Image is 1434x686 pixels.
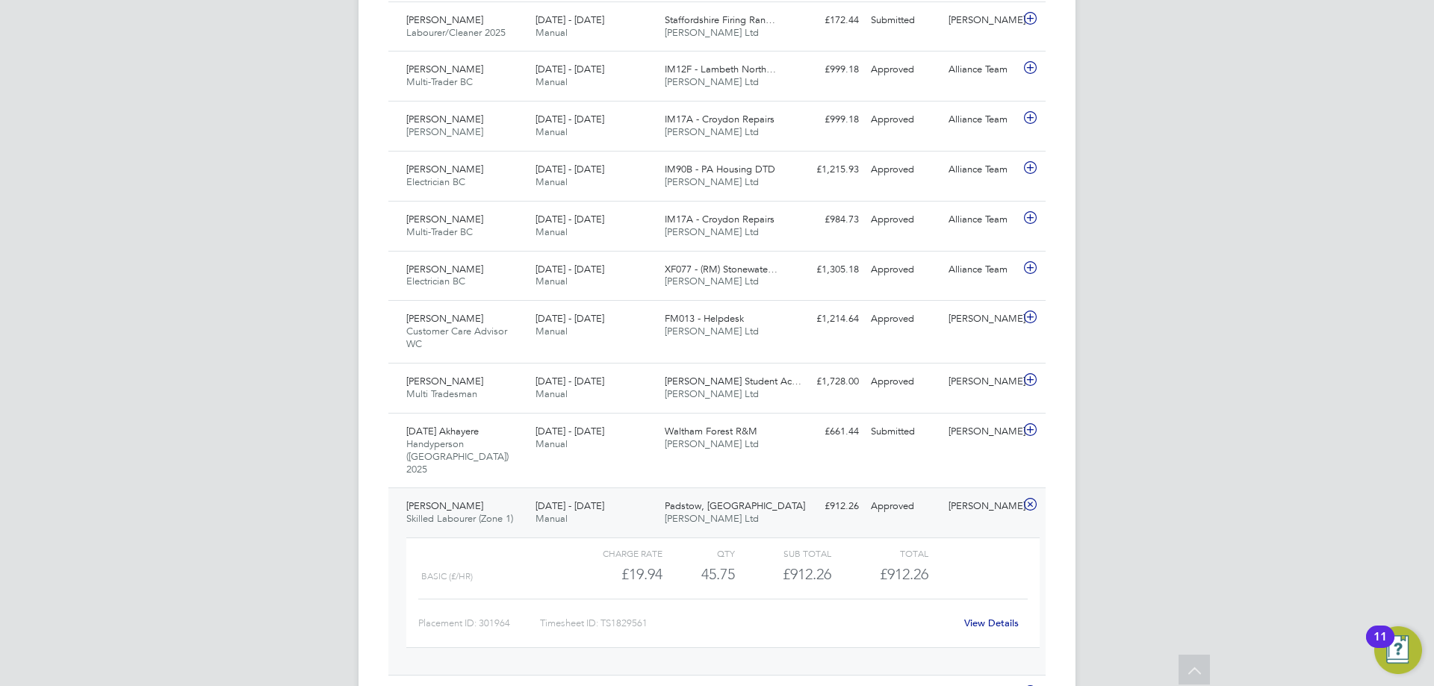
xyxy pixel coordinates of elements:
span: [PERSON_NAME] Ltd [665,225,759,238]
span: [PERSON_NAME] [406,63,483,75]
span: Manual [536,437,568,450]
span: Manual [536,125,568,138]
span: [PERSON_NAME] Ltd [665,437,759,450]
div: £912.26 [735,562,831,587]
span: [DATE] - [DATE] [536,213,604,225]
span: [PERSON_NAME] Ltd [665,387,759,400]
div: Alliance Team [943,158,1020,182]
div: £984.73 [787,208,865,232]
span: [PERSON_NAME] Ltd [665,325,759,337]
span: [DATE] Akhayere [406,425,479,437]
span: Customer Care Advisor WC [406,325,507,350]
div: Alliance Team [943,258,1020,282]
span: [PERSON_NAME] [406,499,483,512]
span: [PERSON_NAME] [406,125,483,138]
span: [PERSON_NAME] Student Ac… [665,375,801,387]
span: [DATE] - [DATE] [536,312,604,325]
span: Labourer/Cleaner 2025 [406,26,506,39]
span: [DATE] - [DATE] [536,113,604,125]
div: £172.44 [787,8,865,33]
div: Charge rate [566,544,662,562]
div: £1,305.18 [787,258,865,282]
div: [PERSON_NAME] [943,420,1020,444]
span: Manual [536,325,568,337]
div: Alliance Team [943,57,1020,82]
div: Approved [865,208,943,232]
div: Approved [865,158,943,182]
span: Manual [536,512,568,525]
span: [DATE] - [DATE] [536,263,604,275]
div: [PERSON_NAME] [943,307,1020,331]
span: Electrician BC [406,175,465,188]
span: Manual [536,75,568,88]
div: £999.18 [787,57,865,82]
div: £999.18 [787,107,865,132]
span: Skilled Labourer (Zone 1) [406,512,513,525]
div: Submitted [865,8,943,33]
div: Alliance Team [943,107,1020,132]
span: [DATE] - [DATE] [536,425,604,437]
span: FM013 - Helpdesk [665,312,744,325]
span: [PERSON_NAME] Ltd [665,275,759,287]
span: [PERSON_NAME] [406,213,483,225]
div: Approved [865,369,943,394]
div: Submitted [865,420,943,444]
span: [DATE] - [DATE] [536,375,604,387]
span: Handyperson ([GEOGRAPHIC_DATA]) 2025 [406,437,509,475]
div: Alliance Team [943,208,1020,232]
span: [PERSON_NAME] [406,263,483,275]
div: £1,728.00 [787,369,865,394]
div: Sub Total [735,544,831,562]
span: [PERSON_NAME] [406,163,483,175]
div: QTY [662,544,735,562]
div: £1,214.64 [787,307,865,331]
span: Manual [536,175,568,188]
div: Approved [865,307,943,331]
span: [DATE] - [DATE] [536,63,604,75]
span: [PERSON_NAME] [406,312,483,325]
div: £1,215.93 [787,158,865,182]
div: Approved [865,258,943,282]
div: [PERSON_NAME] [943,8,1020,33]
span: IM12F - Lambeth North… [665,63,776,75]
span: [PERSON_NAME] Ltd [665,125,759,138]
span: IM90B - PA Housing DTD [665,163,775,175]
span: Manual [536,26,568,39]
span: [PERSON_NAME] Ltd [665,175,759,188]
span: Multi-Trader BC [406,75,473,88]
span: [PERSON_NAME] [406,13,483,26]
div: Placement ID: 301964 [418,611,540,635]
span: Staffordshire Firing Ran… [665,13,775,26]
div: Timesheet ID: TS1829561 [540,611,955,635]
div: Total [831,544,928,562]
span: [DATE] - [DATE] [536,163,604,175]
div: Approved [865,107,943,132]
div: £912.26 [787,494,865,519]
span: IM17A - Croydon Repairs [665,113,775,125]
span: Multi-Trader BC [406,225,473,238]
span: [PERSON_NAME] [406,113,483,125]
span: [PERSON_NAME] Ltd [665,75,759,88]
button: Open Resource Center, 11 new notifications [1374,626,1422,674]
span: £912.26 [880,565,928,583]
span: [DATE] - [DATE] [536,13,604,26]
div: [PERSON_NAME] [943,369,1020,394]
span: Electrician BC [406,275,465,287]
div: Approved [865,57,943,82]
span: [PERSON_NAME] Ltd [665,26,759,39]
div: 11 [1374,637,1387,656]
span: Waltham Forest R&M [665,425,757,437]
span: Multi Tradesman [406,387,477,400]
span: Basic (£/HR) [421,571,473,581]
div: Approved [865,494,943,519]
span: Manual [536,275,568,287]
div: £661.44 [787,420,865,444]
div: 45.75 [662,562,735,587]
div: [PERSON_NAME] [943,494,1020,519]
div: £19.94 [566,562,662,587]
span: IM17A - Croydon Repairs [665,213,775,225]
span: XF077 - (RM) Stonewate… [665,263,777,275]
span: Manual [536,387,568,400]
span: Manual [536,225,568,238]
span: [DATE] - [DATE] [536,499,604,512]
